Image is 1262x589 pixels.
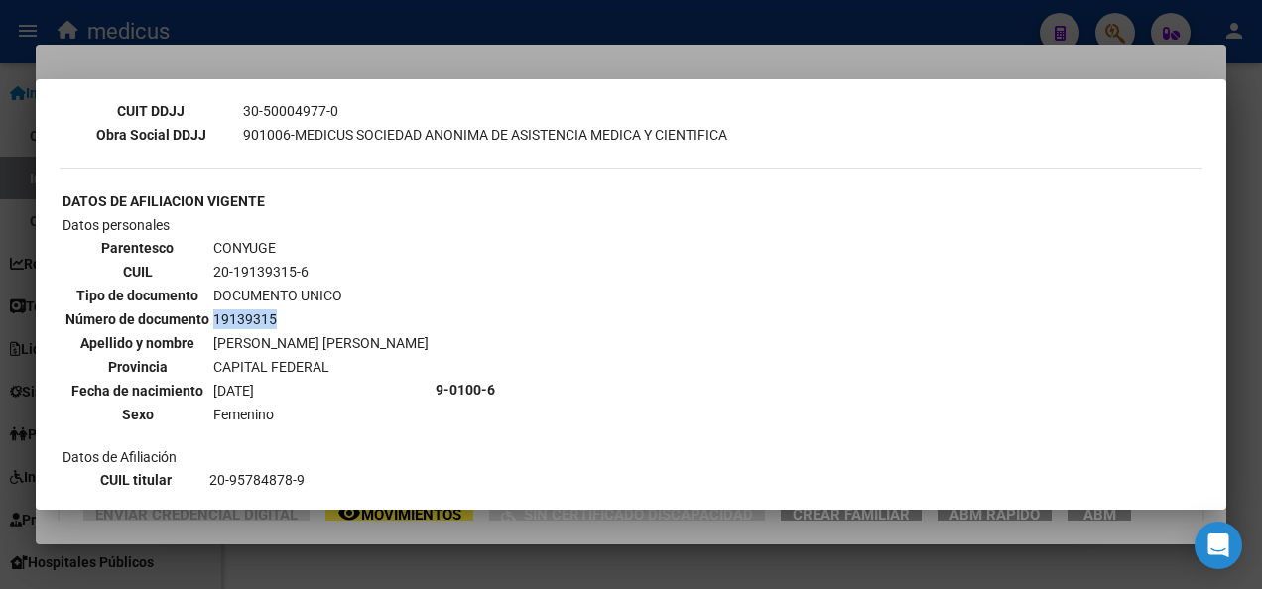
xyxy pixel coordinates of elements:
[62,124,240,146] th: Obra Social DDJJ
[64,308,210,330] th: Número de documento
[208,469,392,491] td: 20-95784878-9
[212,285,430,306] td: DOCUMENTO UNICO
[64,380,210,402] th: Fecha de nacimiento
[64,237,210,259] th: Parentesco
[62,100,240,122] th: CUIT DDJJ
[1195,522,1242,569] div: Open Intercom Messenger
[212,308,430,330] td: 19139315
[63,193,265,209] b: DATOS DE AFILIACION VIGENTE
[64,356,210,378] th: Provincia
[212,404,430,425] td: Femenino
[62,214,433,565] td: Datos personales Datos de Afiliación
[212,237,430,259] td: CONYUGE
[212,261,430,283] td: 20-19139315-6
[212,380,430,402] td: [DATE]
[64,332,210,354] th: Apellido y nombre
[212,356,430,378] td: CAPITAL FEDERAL
[64,261,210,283] th: CUIL
[64,469,206,491] th: CUIL titular
[212,332,430,354] td: [PERSON_NAME] [PERSON_NAME]
[64,404,210,425] th: Sexo
[64,285,210,306] th: Tipo de documento
[242,100,728,122] td: 30-50004977-0
[242,124,728,146] td: 901006-MEDICUS SOCIEDAD ANONIMA DE ASISTENCIA MEDICA Y CIENTIFICA
[436,382,495,398] b: 9-0100-6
